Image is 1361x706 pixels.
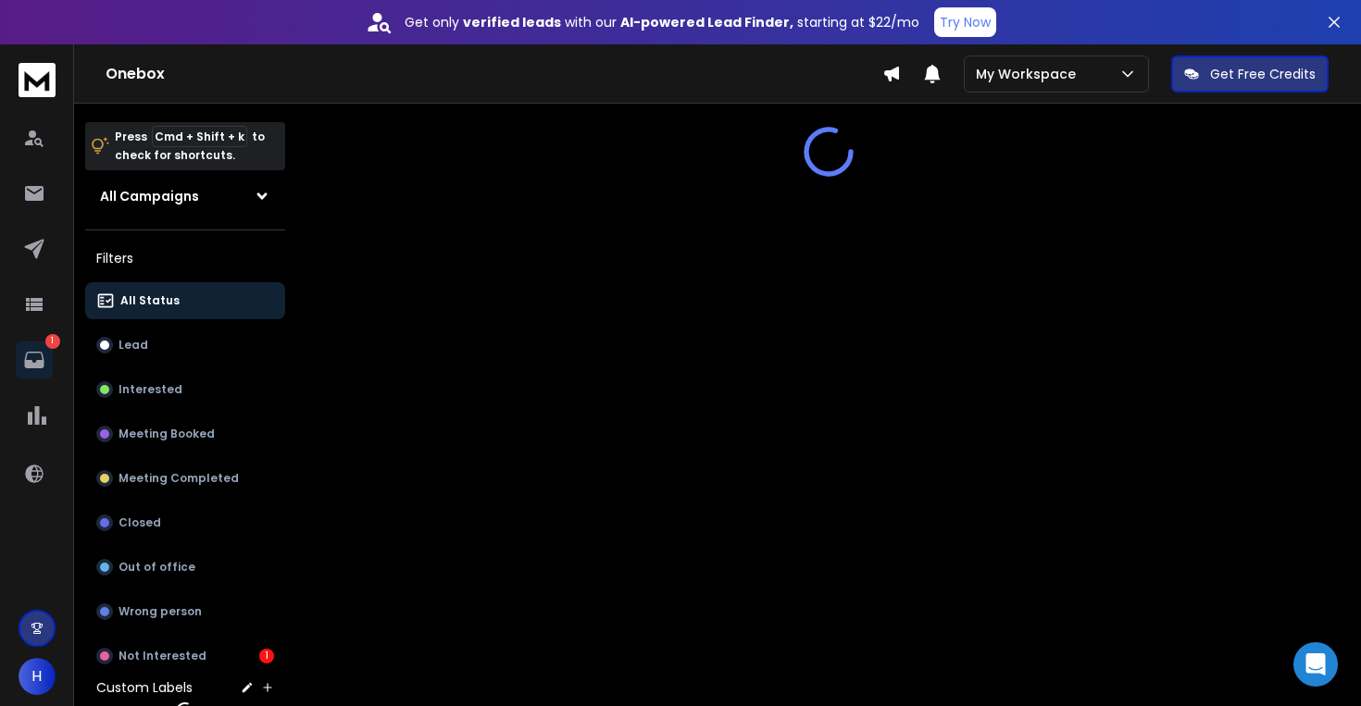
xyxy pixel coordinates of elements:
[152,126,247,147] span: Cmd + Shift + k
[620,13,793,31] strong: AI-powered Lead Finder,
[940,13,991,31] p: Try Now
[19,658,56,695] button: H
[16,341,53,378] a: 1
[85,460,285,497] button: Meeting Completed
[85,415,285,452] button: Meeting Booked
[119,649,206,663] p: Not Interested
[85,178,285,215] button: All Campaigns
[1210,65,1316,83] p: Get Free Credits
[1293,642,1338,687] div: Open Intercom Messenger
[96,678,193,697] h3: Custom Labels
[119,471,239,486] p: Meeting Completed
[85,593,285,630] button: Wrong person
[119,604,202,619] p: Wrong person
[85,327,285,364] button: Lead
[85,282,285,319] button: All Status
[259,649,274,663] div: 1
[1171,56,1329,93] button: Get Free Credits
[85,638,285,675] button: Not Interested1
[100,187,199,205] h1: All Campaigns
[463,13,561,31] strong: verified leads
[119,338,148,353] p: Lead
[120,293,180,308] p: All Status
[119,560,195,575] p: Out of office
[85,549,285,586] button: Out of office
[19,63,56,97] img: logo
[106,63,882,85] h1: Onebox
[976,65,1083,83] p: My Workspace
[85,245,285,271] h3: Filters
[85,504,285,541] button: Closed
[405,13,919,31] p: Get only with our starting at $22/mo
[934,7,996,37] button: Try Now
[85,371,285,408] button: Interested
[119,382,182,397] p: Interested
[115,128,265,165] p: Press to check for shortcuts.
[119,427,215,441] p: Meeting Booked
[45,334,60,349] p: 1
[119,515,161,530] p: Closed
